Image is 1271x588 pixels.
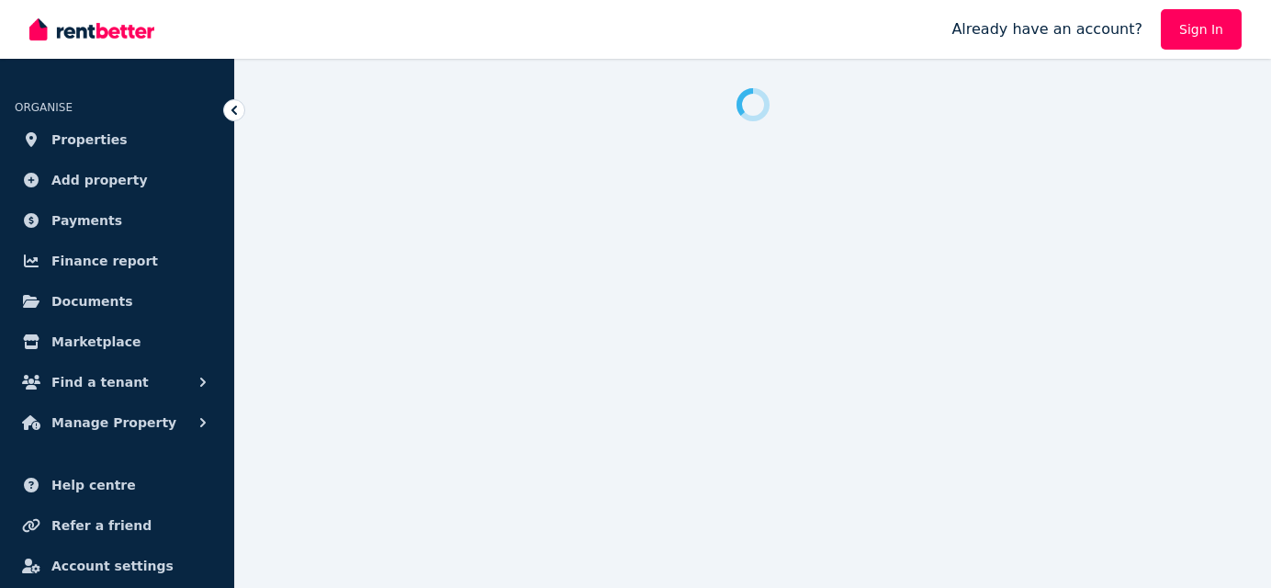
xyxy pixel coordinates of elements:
a: Account settings [15,548,219,584]
a: Refer a friend [15,507,219,544]
span: Account settings [51,555,174,577]
span: Properties [51,129,128,151]
a: Documents [15,283,219,320]
span: ORGANISE [15,101,73,114]
button: Manage Property [15,404,219,441]
a: Payments [15,202,219,239]
a: Finance report [15,243,219,279]
span: Add property [51,169,148,191]
span: Find a tenant [51,371,149,393]
span: Payments [51,209,122,232]
span: Finance report [51,250,158,272]
span: Already have an account? [951,18,1142,40]
span: Help centre [51,474,136,496]
span: Refer a friend [51,514,152,537]
a: Add property [15,162,219,198]
button: Find a tenant [15,364,219,401]
img: RentBetter [29,16,154,43]
a: Sign In [1161,9,1242,50]
a: Help centre [15,467,219,503]
a: Properties [15,121,219,158]
span: Documents [51,290,133,312]
a: Marketplace [15,323,219,360]
span: Manage Property [51,412,176,434]
span: Marketplace [51,331,141,353]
